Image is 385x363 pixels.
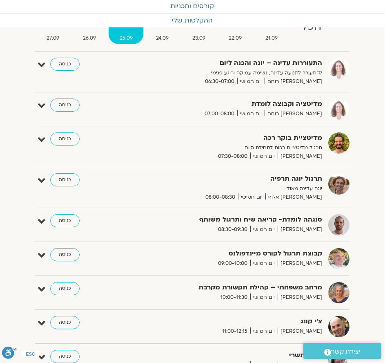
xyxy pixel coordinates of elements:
[278,259,322,268] span: [PERSON_NAME]
[145,34,180,43] span: 24.09
[147,214,322,225] strong: סנגהה לומדת- קריאה שיח ותרגול משותף
[218,293,250,302] span: 10:00-11:30
[254,11,289,44] a: א21.09
[147,173,322,184] strong: תרגול יוגה תרפיה
[147,58,322,69] strong: התעוררות עדינה – יוגה והכנה ליום
[278,327,322,336] span: [PERSON_NAME]
[147,316,322,327] strong: צ'י קונג
[36,34,71,43] span: 27.09
[203,193,238,202] span: 08:00-08:30
[265,77,322,86] span: [PERSON_NAME] רוחם
[72,34,107,43] span: 26.09
[147,69,322,77] p: להתעורר לתנועה עדינה, נשימה עמוקה ורוגע פנימי
[265,110,322,118] span: [PERSON_NAME] רוחם
[147,248,322,259] strong: קבוצת תרגול לקורס מיינדפולנס
[202,77,237,86] span: 06:30-07:00
[50,248,80,261] a: כניסה
[181,34,216,43] span: 23.09
[254,34,289,43] span: 21.09
[72,11,107,44] a: ו26.09
[219,327,250,336] span: 11:00-12:15
[147,99,322,110] strong: מדיטציה וקבוצה לומדת
[109,34,144,43] span: 25.09
[215,152,250,161] span: 07:30-08:00
[237,110,265,118] span: יום חמישי
[145,11,180,44] a: ד24.09
[50,173,80,186] a: כניסה
[238,193,265,202] span: יום חמישי
[290,11,332,44] a: הכל
[147,350,322,361] strong: שערי תשרי
[36,11,71,44] a: ש27.09
[278,152,322,161] span: [PERSON_NAME]
[2,346,17,362] button: סרגל נגישות
[218,11,253,44] a: ב22.09
[50,282,80,295] a: כניסה
[50,316,80,329] a: כניסה
[50,99,80,112] a: כניסה
[331,346,361,357] span: יצירת קשר
[218,34,253,43] span: 22.09
[250,327,278,336] span: יום חמישי
[303,343,381,359] a: יצירת קשר
[147,132,322,143] strong: מדיטציית בוקר רכה
[278,225,322,234] span: [PERSON_NAME]
[50,214,80,227] a: כניסה
[147,282,322,293] strong: מרחב משפחתי – קהילת תקשורת מקרבת
[250,225,278,234] span: יום חמישי
[147,184,322,193] p: יוגה עדינה מאוד
[215,259,250,268] span: 09:00-10:00
[50,58,80,71] a: כניסה
[250,259,278,268] span: יום חמישי
[250,152,278,161] span: יום חמישי
[265,193,322,202] span: [PERSON_NAME] אלוף
[250,293,278,302] span: יום חמישי
[50,132,80,146] a: כניסה
[215,225,250,234] span: 08:30-09:30
[147,143,322,152] p: תרגול מדיטציות רכות לתחילת היום
[109,11,144,44] a: ה25.09
[181,11,216,44] a: ג23.09
[278,293,322,302] span: [PERSON_NAME]
[50,350,80,363] a: כניסה
[237,77,265,86] span: יום חמישי
[202,110,237,118] span: 07:00-08:00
